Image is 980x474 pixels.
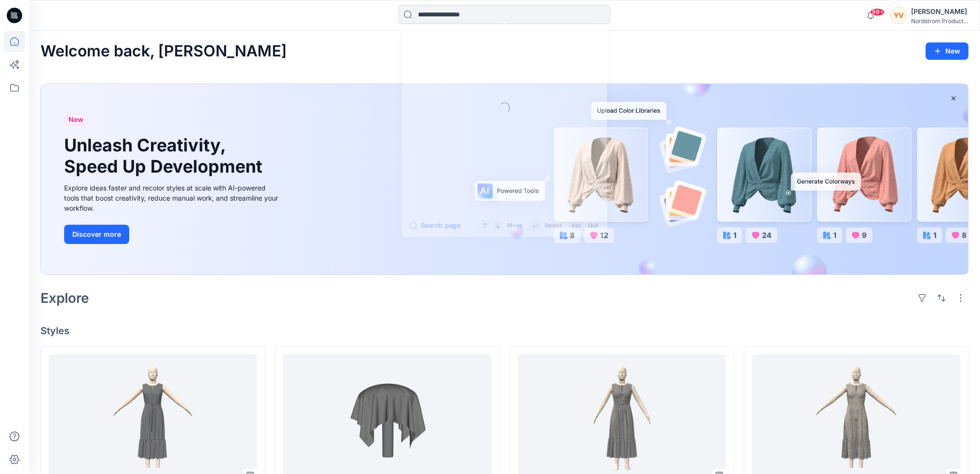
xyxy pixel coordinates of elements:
p: Move [507,221,522,230]
button: Search page [409,220,460,231]
h2: Welcome back, [PERSON_NAME] [40,42,287,60]
p: esc [572,221,581,230]
span: 99+ [870,8,885,16]
div: YV [890,7,907,24]
h4: Styles [40,325,968,337]
a: Discover more [64,225,281,244]
h1: Unleash Creativity, Speed Up Development [64,135,267,176]
button: Discover more [64,225,129,244]
span: New [68,114,83,125]
button: New [926,42,968,60]
p: Quit [588,221,598,230]
div: Nordstrom Product... [911,17,968,25]
p: Select [545,221,562,230]
h2: Explore [40,290,89,306]
div: [PERSON_NAME] [911,6,968,17]
div: Explore ideas faster and recolor styles at scale with AI-powered tools that boost creativity, red... [64,183,281,213]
